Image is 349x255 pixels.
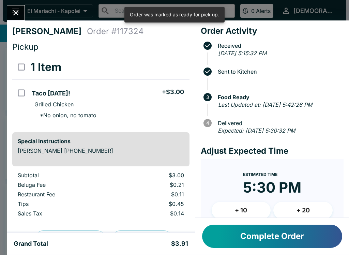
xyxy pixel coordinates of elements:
button: + 10 [212,202,271,219]
span: Pickup [12,42,39,52]
p: Grilled Chicken [34,101,74,108]
p: Tips [18,200,111,207]
h4: [PERSON_NAME] [12,26,87,36]
p: $0.21 [122,181,184,188]
div: Order was marked as ready for pick up. [130,9,219,20]
p: $0.11 [122,191,184,198]
button: Complete Order [202,225,342,248]
h3: 1 Item [30,60,61,74]
span: Received [214,43,344,49]
p: $3.00 [122,172,184,179]
p: Subtotal [18,172,111,179]
p: Beluga Fee [18,181,111,188]
button: + 20 [273,202,333,219]
p: $0.14 [122,210,184,217]
h6: Special Instructions [18,138,184,145]
h5: + $3.00 [162,88,184,96]
em: [DATE] 5:15:32 PM [218,50,267,57]
button: Close [7,5,25,20]
em: Last Updated at: [DATE] 5:42:26 PM [218,101,312,108]
h5: Taco [DATE]! [32,89,70,97]
h4: Adjust Expected Time [201,146,344,156]
time: 5:30 PM [243,179,301,196]
table: orders table [12,172,189,220]
button: Print Receipt [111,230,173,248]
p: * No onion, no tomato [34,112,96,119]
span: Food Ready [214,94,344,100]
p: Restaurant Fee [18,191,111,198]
p: [PERSON_NAME] [PHONE_NUMBER] [18,147,184,154]
table: orders table [12,55,189,127]
h5: $3.91 [171,240,188,248]
h4: Order Activity [201,26,344,36]
p: Sales Tax [18,210,111,217]
h4: Order # 117324 [87,26,144,36]
span: Estimated Time [243,172,277,177]
p: $0.45 [122,200,184,207]
h5: Grand Total [14,240,48,248]
span: Sent to Kitchen [214,69,344,75]
text: 3 [206,94,209,100]
button: Preview Receipt [34,230,106,248]
text: 4 [206,120,209,126]
em: Expected: [DATE] 5:30:32 PM [218,127,295,134]
span: Delivered [214,120,344,126]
